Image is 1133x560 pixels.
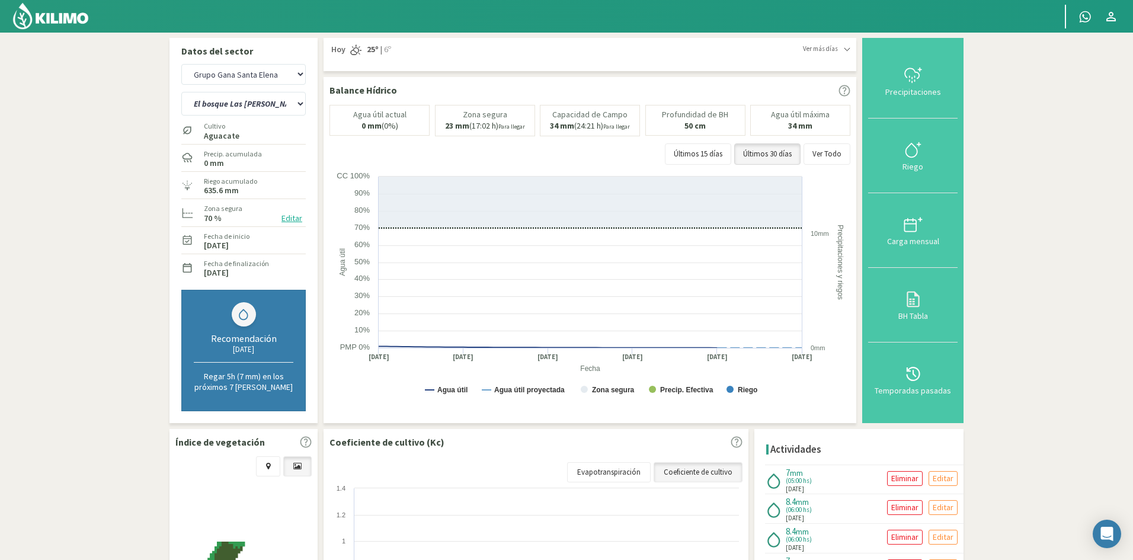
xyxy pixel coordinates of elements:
span: (06:00 hs) [786,536,812,543]
div: Open Intercom Messenger [1093,520,1121,548]
p: Zona segura [463,110,507,119]
text: 1 [342,537,345,545]
button: Editar [929,500,958,515]
text: 20% [354,308,370,317]
text: 0mm [811,344,825,351]
label: Cultivo [204,121,239,132]
div: Recomendación [194,332,293,344]
a: Coeficiente de cultivo [654,462,742,482]
span: mm [790,468,803,478]
button: Ver Todo [804,143,850,165]
span: Hoy [329,44,345,56]
button: Riego [868,119,958,193]
p: Eliminar [891,472,918,485]
p: Índice de vegetación [175,435,265,449]
text: [DATE] [622,353,643,361]
div: Temporadas pasadas [872,386,954,395]
b: 0 mm [361,120,382,131]
span: mm [796,526,809,537]
p: Editar [933,472,953,485]
button: Eliminar [887,530,923,545]
text: 1.4 [337,485,345,492]
label: Aguacate [204,132,239,140]
text: Agua útil proyectada [494,386,565,394]
text: 10mm [811,230,829,237]
text: Agua útil [437,386,468,394]
img: Kilimo [12,2,89,30]
span: [DATE] [786,513,804,523]
text: Precip. Efectiva [660,386,713,394]
text: 70% [354,223,370,232]
text: [DATE] [453,353,473,361]
label: 0 mm [204,159,224,167]
b: 34 mm [550,120,574,131]
span: (05:00 hs) [786,478,812,484]
span: 8.4 [786,526,796,537]
text: 30% [354,291,370,300]
div: Carga mensual [872,237,954,245]
button: BH Tabla [868,268,958,343]
label: Zona segura [204,203,242,214]
div: BH Tabla [872,312,954,320]
text: 50% [354,257,370,266]
span: | [380,44,382,56]
text: PMP 0% [340,343,370,351]
strong: 25º [367,44,379,55]
span: (06:00 hs) [786,507,812,513]
b: 50 cm [684,120,706,131]
p: (0%) [361,121,398,130]
p: Editar [933,530,953,544]
b: 23 mm [445,120,469,131]
text: 10% [354,325,370,334]
text: Agua útil [338,248,347,276]
p: Datos del sector [181,44,306,58]
label: [DATE] [204,242,229,249]
button: Editar [929,471,958,486]
span: [DATE] [786,543,804,553]
text: [DATE] [369,353,389,361]
text: [DATE] [792,353,812,361]
text: Zona segura [592,386,635,394]
small: Para llegar [498,123,525,130]
span: 7 [786,467,790,478]
p: Capacidad de Campo [552,110,628,119]
button: Últimos 15 días [665,143,731,165]
label: [DATE] [204,269,229,277]
label: Precip. acumulada [204,149,262,159]
p: Editar [933,501,953,514]
button: Temporadas pasadas [868,343,958,417]
text: 80% [354,206,370,215]
button: Carga mensual [868,193,958,268]
a: Evapotranspiración [567,462,651,482]
h4: Actividades [770,444,821,455]
button: Últimos 30 días [734,143,801,165]
text: CC 100% [337,171,370,180]
button: Eliminar [887,471,923,486]
span: mm [796,497,809,507]
text: Precipitaciones y riegos [836,225,844,300]
span: 8.4 [786,496,796,507]
p: Agua útil máxima [771,110,830,119]
p: Coeficiente de cultivo (Kc) [329,435,444,449]
label: 70 % [204,215,222,222]
p: Agua útil actual [353,110,407,119]
p: Eliminar [891,530,918,544]
text: 1.2 [337,511,345,519]
text: 90% [354,188,370,197]
p: Balance Hídrico [329,83,397,97]
text: Riego [738,386,757,394]
button: Editar [278,212,306,225]
small: Para llegar [603,123,630,130]
button: Precipitaciones [868,44,958,119]
span: Ver más días [803,44,838,54]
div: Precipitaciones [872,88,954,96]
button: Editar [929,530,958,545]
text: [DATE] [707,353,728,361]
label: Riego acumulado [204,176,257,187]
span: [DATE] [786,484,804,494]
label: Fecha de finalización [204,258,269,269]
label: Fecha de inicio [204,231,249,242]
b: 34 mm [788,120,812,131]
p: Regar 5h (7 mm) en los próximos 7 [PERSON_NAME] [194,371,293,392]
p: Profundidad de BH [662,110,728,119]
